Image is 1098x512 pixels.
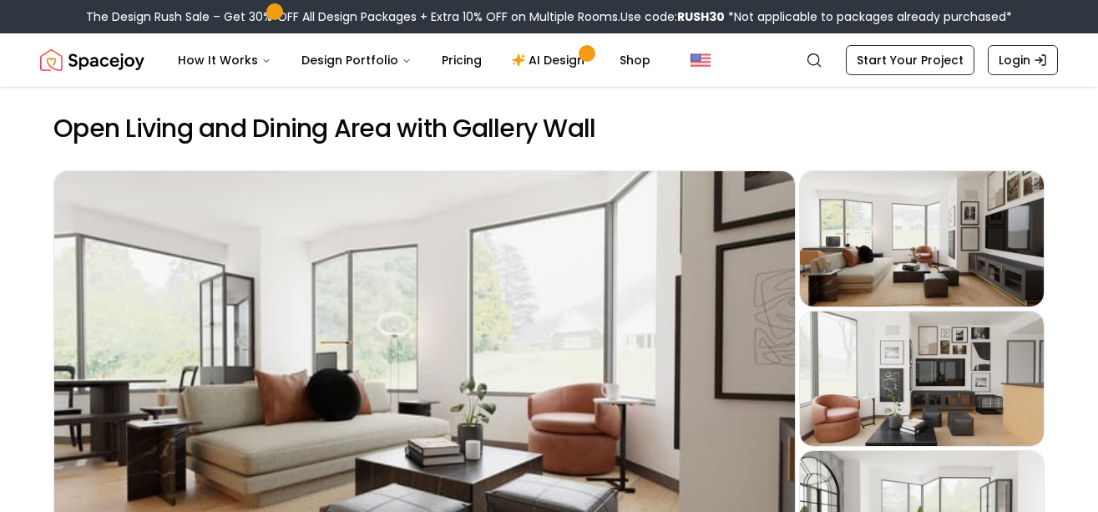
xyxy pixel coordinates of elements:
[288,43,425,77] button: Design Portfolio
[988,45,1058,75] a: Login
[53,114,1045,144] h2: Open Living and Dining Area with Gallery Wall
[164,43,285,77] button: How It Works
[40,43,144,77] img: Spacejoy Logo
[677,8,725,25] b: RUSH30
[606,43,664,77] a: Shop
[725,8,1012,25] span: *Not applicable to packages already purchased*
[40,33,1058,87] nav: Global
[498,43,603,77] a: AI Design
[164,43,664,77] nav: Main
[86,8,1012,25] div: The Design Rush Sale – Get 30% OFF All Design Packages + Extra 10% OFF on Multiple Rooms.
[428,43,495,77] a: Pricing
[846,45,974,75] a: Start Your Project
[40,43,144,77] a: Spacejoy
[691,50,711,70] img: United States
[620,8,725,25] span: Use code:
